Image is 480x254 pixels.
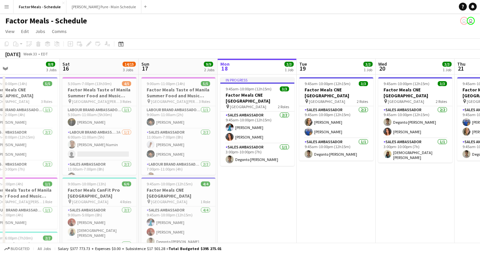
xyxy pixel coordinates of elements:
[21,28,29,34] span: Edit
[219,65,230,72] span: 18
[278,104,289,109] span: 2 Roles
[230,104,266,109] span: [GEOGRAPHIC_DATA]
[41,99,52,104] span: 3 Roles
[309,99,345,104] span: [GEOGRAPHIC_DATA]
[357,99,368,104] span: 2 Roles
[43,199,52,204] span: 1 Role
[226,86,272,91] span: 9:45am-10:00pm (12h15m)
[141,87,215,99] h3: Factor Meals Taste of Manila Summer Food and Music Festival [GEOGRAPHIC_DATA]
[299,77,373,161] app-job-card: 9:45am-10:00pm (12h15m)3/3Factor Meals CNE [GEOGRAPHIC_DATA] [GEOGRAPHIC_DATA]2 RolesSales Ambass...
[378,106,452,138] app-card-role: Sales Ambassador2/29:45am-10:00pm (12h15m)Degonto [PERSON_NAME][PERSON_NAME]
[140,65,149,72] span: 17
[141,77,215,175] div: 9:00am-11:00pm (14h)5/5Factor Meals Taste of Manila Summer Food and Music Festival [GEOGRAPHIC_DA...
[120,199,131,204] span: 4 Roles
[3,27,17,36] a: View
[364,67,372,72] div: 1 Job
[61,65,70,72] span: 16
[467,17,475,25] app-user-avatar: Tifany Scifo
[123,67,135,72] div: 3 Jobs
[3,245,31,252] button: Budgeted
[220,92,294,104] h3: Factor Meals CNE [GEOGRAPHIC_DATA]
[384,81,429,86] span: 9:45am-10:00pm (12h15m)
[36,246,52,251] span: All jobs
[359,81,368,86] span: 3/3
[62,87,136,99] h3: Factor Meals Taste of Manila Summer Food and Music Festival [GEOGRAPHIC_DATA]
[285,67,293,72] div: 1 Job
[151,99,199,104] span: [GEOGRAPHIC_DATA][PERSON_NAME]
[388,99,424,104] span: [GEOGRAPHIC_DATA]
[299,138,373,161] app-card-role: Sales Ambassador1/19:45am-10:00pm (12h15m)Degonto [PERSON_NAME]
[456,65,465,72] span: 21
[52,28,67,34] span: Comms
[43,81,52,86] span: 5/5
[299,87,373,99] h3: Factor Meals CNE [GEOGRAPHIC_DATA]
[43,236,52,240] span: 2/2
[66,0,141,13] button: [PERSON_NAME] Pure - Main Schedule
[122,181,131,186] span: 6/6
[363,62,373,67] span: 3/3
[62,161,136,193] app-card-role: Sales Ambassador2/211:00am-7:00pm (8h)[PERSON_NAME]
[377,65,387,72] span: 20
[204,62,213,67] span: 9/9
[220,77,294,166] app-job-card: In progress9:45am-10:00pm (12h15m)3/3Factor Meals CNE [GEOGRAPHIC_DATA] [GEOGRAPHIC_DATA]2 RolesS...
[378,77,452,163] app-job-card: 9:45am-10:00pm (12h15m)3/3Factor Meals CNE [GEOGRAPHIC_DATA] [GEOGRAPHIC_DATA]2 RolesSales Ambass...
[280,86,289,91] span: 3/3
[14,0,66,13] button: Factor Meals - Schedule
[62,206,136,240] app-card-role: Sales Ambassador2/29:00am-5:00pm (8h)[PERSON_NAME][DEMOGRAPHIC_DATA] [PERSON_NAME]
[141,187,215,199] h3: Factor Meals CNE [GEOGRAPHIC_DATA]
[62,77,136,175] app-job-card: 5:30am-7:00pm (13h30m)4/5Factor Meals Taste of Manila Summer Food and Music Festival [GEOGRAPHIC_...
[141,161,215,193] app-card-role: Labour Brand Ambassadors2/27:00pm-11:00pm (4h)[PERSON_NAME] Namin
[68,181,106,186] span: 9:00am-10:00pm (13h)
[72,199,108,204] span: [GEOGRAPHIC_DATA]
[49,27,69,36] a: Comms
[11,246,30,251] span: Budgeted
[378,87,452,99] h3: Factor Meals CNE [GEOGRAPHIC_DATA]
[72,99,120,104] span: [GEOGRAPHIC_DATA][PERSON_NAME]
[151,199,187,204] span: [GEOGRAPHIC_DATA]
[460,17,468,25] app-user-avatar: Leticia Fayzano
[35,28,45,34] span: Jobs
[46,62,55,67] span: 8/8
[436,99,447,104] span: 2 Roles
[123,62,136,67] span: 14/15
[5,28,15,34] span: View
[204,67,214,72] div: 2 Jobs
[442,62,452,67] span: 3/3
[220,61,230,67] span: Mon
[378,61,387,67] span: Wed
[378,138,452,163] app-card-role: Sales Ambassador1/13:00pm-10:00pm (7h)[DEMOGRAPHIC_DATA] [PERSON_NAME]
[147,81,185,86] span: 9:00am-11:00pm (14h)
[62,61,70,67] span: Sat
[62,129,136,161] app-card-role: Labour Brand Ambassadors3A1/26:00am-11:00am (5h)[PERSON_NAME] Namin
[443,67,451,72] div: 1 Job
[199,99,210,104] span: 3 Roles
[201,181,210,186] span: 4/4
[120,99,131,104] span: 3 Roles
[438,81,447,86] span: 3/3
[457,61,465,67] span: Thu
[5,16,87,26] h1: Factor Meals - Schedule
[141,129,215,161] app-card-role: Sales Ambassador2/211:00am-7:00pm (8h)[PERSON_NAME][PERSON_NAME]
[305,81,351,86] span: 9:45am-10:00pm (12h15m)
[5,51,20,57] div: [DATE]
[141,61,149,67] span: Sun
[298,65,307,72] span: 19
[18,27,31,36] a: Edit
[141,106,215,129] app-card-role: Labour Brand Ambassadors1/19:00am-11:00am (2h)[PERSON_NAME]
[220,143,294,166] app-card-role: Sales Ambassador1/13:00pm-10:00pm (7h)Degonto [PERSON_NAME]
[62,187,136,199] h3: Factor Meals CanFit Pro [GEOGRAPHIC_DATA]
[33,27,48,36] a: Jobs
[43,181,52,186] span: 1/1
[68,81,112,86] span: 5:30am-7:00pm (13h30m)
[220,111,294,143] app-card-role: Sales Ambassador2/29:45am-10:00pm (12h15m)[PERSON_NAME][PERSON_NAME]
[168,246,221,251] span: Total Budgeted $395 275.01
[147,181,193,186] span: 9:45am-10:00pm (12h15m)
[22,51,38,56] span: Week 33
[41,51,48,56] div: EDT
[58,246,221,251] div: Salary $377 773.73 + Expenses $0.00 + Subsistence $17 501.28 =
[201,81,210,86] span: 5/5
